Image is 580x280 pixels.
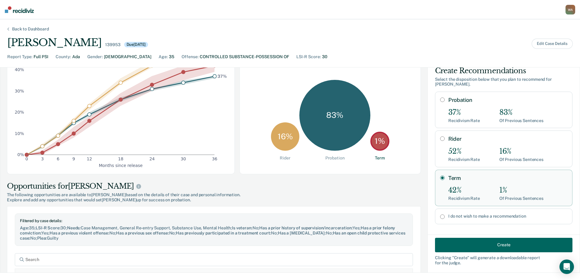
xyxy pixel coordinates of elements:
[217,42,227,79] g: text
[67,225,81,230] span: Needs :
[124,42,148,47] div: Due [DATE]
[50,231,109,235] span: Has a previous violent offense :
[20,219,408,223] div: Filtered by case details:
[232,225,252,230] span: Is veteran :
[159,54,168,60] div: Age :
[15,131,24,136] text: 10%
[181,156,186,161] text: 30
[87,156,92,161] text: 12
[218,63,227,68] text: 42%
[18,152,24,157] text: 0%
[105,42,120,47] div: 139953
[435,66,572,76] div: Create Recommendations
[448,196,480,201] div: Recidivism Rate
[36,225,60,230] span: LSI-R Score :
[118,156,124,161] text: 18
[116,231,169,235] span: Has a previous sex offense :
[15,88,24,93] text: 30%
[15,46,24,157] g: y-axis tick label
[370,132,389,151] div: 1 %
[435,77,572,87] div: Select the disposition below that you plan to recommend for [PERSON_NAME] .
[499,108,543,117] div: 83%
[448,108,480,117] div: 37%
[565,5,575,14] div: W A
[169,54,174,60] div: 35
[212,156,217,161] text: 36
[15,67,24,72] text: 40%
[499,147,543,156] div: 16%
[499,157,543,162] div: Of Previous Sentences
[435,255,572,265] div: Clicking " Create " will generate a downloadable report for the judge.
[299,80,370,151] div: 83 %
[72,156,75,161] text: 9
[25,156,28,161] text: 0
[7,181,421,191] div: Opportunities for [PERSON_NAME]
[435,238,572,252] button: Create
[57,156,60,161] text: 6
[99,163,143,168] text: Months since release
[322,54,327,60] div: 30
[565,5,575,14] button: WA
[448,175,567,181] label: Term
[5,6,34,13] img: Recidiviz
[217,74,227,78] text: 37%
[278,231,326,235] span: Has a [MEDICAL_DATA] :
[7,192,421,197] span: The following opportunities are available to [PERSON_NAME] based on the details of their case and...
[20,225,29,230] span: Age :
[448,97,567,103] label: Probation
[182,54,198,60] div: Offense :
[15,110,24,115] text: 20%
[448,136,567,142] label: Rider
[271,122,299,151] div: 16 %
[20,225,408,241] div: 35 ; 30 ; Case Management, General Re-entry Support, Substance Use, Mental Health ; No ; Yes ; Ye...
[259,225,353,230] span: Has a prior history of supervision/incarceration :
[25,42,217,156] g: dot
[176,231,271,235] span: Has previously participated in a treatment court :
[72,54,80,60] div: Ada
[325,156,345,161] div: Probation
[7,54,32,60] div: Report Type :
[448,157,480,162] div: Recidivism Rate
[34,54,48,60] div: Full PSI
[20,225,395,235] span: Has a prior felony conviction :
[37,236,47,241] span: Plea :
[532,39,573,49] button: Edit Case Details
[20,231,405,241] span: Has an open child protective services case :
[104,54,151,60] div: [DEMOGRAPHIC_DATA]
[7,36,101,49] div: [PERSON_NAME]
[448,214,567,219] label: I do not wish to make a recommendation
[15,253,413,266] input: Search
[87,54,103,60] div: Gender :
[296,54,321,60] div: LSI-R Score :
[280,156,290,161] div: Rider
[41,156,44,161] text: 3
[499,196,543,201] div: Of Previous Sentences
[99,163,143,168] g: x-axis label
[25,156,217,161] g: x-axis tick label
[448,186,480,195] div: 42%
[559,260,574,274] div: Open Intercom Messenger
[448,147,480,156] div: 52%
[448,118,480,123] div: Recidivism Rate
[200,54,289,60] div: CONTROLLED SUBSTANCE-POSSESSION OF
[7,197,421,203] span: Explore and add any opportunities that would set [PERSON_NAME] up for success on probation.
[375,156,385,161] div: Term
[5,27,56,32] div: Back to Dashboard
[56,54,71,60] div: County :
[499,118,543,123] div: Of Previous Sentences
[149,156,155,161] text: 24
[499,186,543,195] div: 1%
